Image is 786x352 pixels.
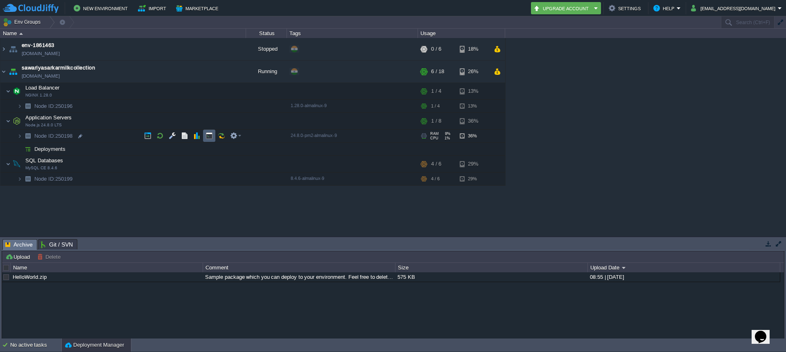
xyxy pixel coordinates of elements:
[25,93,52,98] span: NGINX 1.28.0
[431,100,440,112] div: 1 / 4
[11,263,203,272] div: Name
[17,130,22,142] img: AMDAwAAAACH5BAEAAAAALAAAAAABAAEAAAICRAEAOw==
[34,103,74,110] a: Node ID:250196
[3,3,59,13] img: CloudJiffy
[19,33,23,35] img: AMDAwAAAACH5BAEAAAAALAAAAAABAAEAAAICRAEAOw==
[6,83,11,99] img: AMDAwAAAACH5BAEAAAAALAAAAAABAAEAAAICRAEAOw==
[5,253,32,260] button: Upload
[1,29,246,38] div: Name
[287,29,418,38] div: Tags
[442,136,450,140] span: 1%
[22,173,34,185] img: AMDAwAAAACH5BAEAAAAALAAAAAABAAEAAAICRAEAOw==
[34,132,74,139] a: Node ID:250198
[460,156,486,172] div: 29%
[430,132,439,136] span: RAM
[34,103,55,109] span: Node ID:
[588,263,780,272] div: Upload Date
[246,29,287,38] div: Status
[431,173,440,185] div: 4 / 6
[176,3,221,13] button: Marketplace
[34,175,74,182] a: Node ID:250199
[0,38,7,60] img: AMDAwAAAACH5BAEAAAAALAAAAAABAAEAAAICRAEAOw==
[430,136,438,140] span: CPU
[460,61,486,83] div: 26%
[37,253,63,260] button: Delete
[11,156,23,172] img: AMDAwAAAACH5BAEAAAAALAAAAAABAAEAAAICRAEAOw==
[395,272,587,282] div: 575 KB
[13,274,47,280] a: HelloWorld.zip
[460,38,486,60] div: 18%
[431,113,441,129] div: 1 / 8
[691,3,778,13] button: [EMAIL_ADDRESS][DOMAIN_NAME]
[22,41,54,49] a: env-1861463
[22,143,34,155] img: AMDAwAAAACH5BAEAAAAALAAAAAABAAEAAAICRAEAOw==
[22,72,60,80] a: [DOMAIN_NAME]
[10,339,61,352] div: No active tasks
[34,176,55,182] span: Node ID:
[41,240,73,249] span: Git / SVN
[442,132,450,136] span: 9%
[7,38,19,60] img: AMDAwAAAACH5BAEAAAAALAAAAAABAAEAAAICRAEAOw==
[203,263,395,272] div: Comment
[203,272,395,282] div: Sample package which you can deploy to your environment. Feel free to delete and upload a package...
[25,157,64,164] span: SQL Databases
[246,61,287,83] div: Running
[17,100,22,112] img: AMDAwAAAACH5BAEAAAAALAAAAAABAAEAAAICRAEAOw==
[460,83,486,99] div: 13%
[6,113,11,129] img: AMDAwAAAACH5BAEAAAAALAAAAAABAAEAAAICRAEAOw==
[74,3,130,13] button: New Environment
[609,3,643,13] button: Settings
[17,173,22,185] img: AMDAwAAAACH5BAEAAAAALAAAAAABAAEAAAICRAEAOw==
[431,61,444,83] div: 6 / 18
[246,38,287,60] div: Stopped
[291,176,324,181] span: 8.4.6-almalinux-9
[34,175,74,182] span: 250199
[65,341,124,349] button: Deployment Manager
[7,61,19,83] img: AMDAwAAAACH5BAEAAAAALAAAAAABAAEAAAICRAEAOw==
[34,133,55,139] span: Node ID:
[431,83,441,99] div: 1 / 4
[752,319,778,344] iframe: chat widget
[460,113,486,129] div: 36%
[34,146,67,152] a: Deployments
[418,29,505,38] div: Usage
[25,114,73,121] span: Application Servers
[291,103,327,108] span: 1.28.0-almalinux-9
[460,130,486,142] div: 36%
[460,100,486,112] div: 13%
[22,49,60,58] a: [DOMAIN_NAME]
[25,123,62,128] span: Node.js 24.8.0 LTS
[11,83,23,99] img: AMDAwAAAACH5BAEAAAAALAAAAAABAAEAAAICRAEAOw==
[25,84,61,91] span: Load Balancer
[11,113,23,129] img: AMDAwAAAACH5BAEAAAAALAAAAAABAAEAAAICRAEAOw==
[291,133,337,138] span: 24.8.0-pm2-almalinux-9
[25,157,64,164] a: SQL DatabasesMySQL CE 8.4.6
[138,3,169,13] button: Import
[22,100,34,112] img: AMDAwAAAACH5BAEAAAAALAAAAAABAAEAAAICRAEAOw==
[460,173,486,185] div: 29%
[22,64,95,72] a: sawariyasarkarmilkcollection
[3,16,43,28] button: Env Groups
[533,3,592,13] button: Upgrade Account
[25,114,73,121] a: Application ServersNode.js 24.8.0 LTS
[22,130,34,142] img: AMDAwAAAACH5BAEAAAAALAAAAAABAAEAAAICRAEAOw==
[25,166,57,170] span: MySQL CE 8.4.6
[17,143,22,155] img: AMDAwAAAACH5BAEAAAAALAAAAAABAAEAAAICRAEAOw==
[34,103,74,110] span: 250196
[431,156,441,172] div: 4 / 6
[5,240,33,250] span: Archive
[6,156,11,172] img: AMDAwAAAACH5BAEAAAAALAAAAAABAAEAAAICRAEAOw==
[396,263,587,272] div: Size
[0,61,7,83] img: AMDAwAAAACH5BAEAAAAALAAAAAABAAEAAAICRAEAOw==
[653,3,677,13] button: Help
[431,38,441,60] div: 0 / 6
[34,132,74,139] span: 250198
[25,85,61,91] a: Load BalancerNGINX 1.28.0
[588,272,779,282] div: 08:55 | [DATE]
